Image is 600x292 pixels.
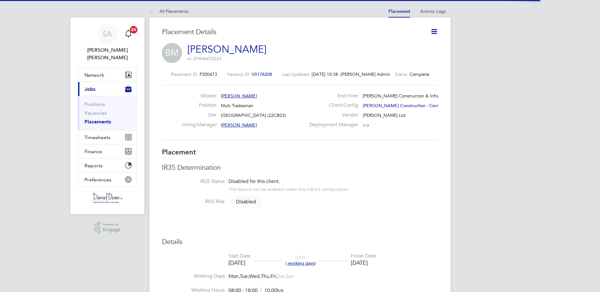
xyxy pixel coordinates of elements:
[182,102,217,109] label: Position
[221,122,257,128] span: [PERSON_NAME]
[240,273,249,279] span: Tue,
[221,103,253,108] span: Multi Tradesman
[261,273,271,279] span: Thu,
[249,273,261,279] span: Wed,
[200,71,217,77] span: P300473
[306,93,358,99] label: End Hirer
[162,198,225,205] label: IR35 Risk
[78,96,137,130] div: Jobs
[312,71,341,77] span: [DATE] 10:38 -
[282,71,309,77] label: Last Updated
[182,122,217,128] label: Hiring Manager
[341,71,385,77] span: [PERSON_NAME] Admin
[162,273,225,279] label: Working Days
[162,43,182,63] span: BM
[171,71,197,77] label: Placement ID
[84,149,102,154] span: Finance
[351,259,376,266] div: [DATE]
[228,259,250,266] div: [DATE]
[221,93,257,99] span: [PERSON_NAME]
[130,26,137,34] span: 20
[228,185,349,192] div: This feature can be enabled under this client's configuration.
[78,68,137,82] button: Network
[84,72,104,78] span: Network
[182,93,217,99] label: Worker
[277,273,286,279] span: Sat,
[78,144,137,158] button: Finance
[228,253,250,259] div: Start Date
[70,18,144,214] nav: Main navigation
[84,86,95,92] span: Jobs
[94,222,121,234] a: Powered byEngage
[103,222,121,227] span: Powered by
[286,273,294,279] span: Sun
[78,82,137,96] button: Jobs
[103,30,112,38] span: SA
[187,43,266,55] a: [PERSON_NAME]
[78,173,137,186] button: Preferences
[388,9,410,14] a: Placement
[228,178,280,185] span: Disabled for this client.
[282,255,319,266] div: DAYS
[162,163,438,172] h3: IR35 Determination
[84,110,107,116] a: Vacancies
[410,71,429,77] span: Complete
[230,196,262,208] span: Disabled
[227,71,249,77] label: Vacancy ID
[306,122,358,128] label: Deployment Manager
[363,122,369,128] span: n/a
[420,8,446,14] a: Activity Logs
[271,273,277,279] span: Fri,
[84,134,110,140] span: Timesheets
[78,159,137,172] button: Reports
[221,112,286,118] span: [GEOGRAPHIC_DATA] (22CB03)
[228,273,240,279] span: Mon,
[162,148,196,156] b: Placement
[122,24,135,44] a: 20
[78,130,137,144] button: Timesheets
[103,227,121,232] span: Engage
[286,260,316,266] span: ( working days)
[306,112,358,118] label: Vendor
[363,112,405,118] span: [PERSON_NAME] Ltd
[162,28,421,37] h3: Placement Details
[363,103,444,108] span: [PERSON_NAME] Construction - Central
[162,237,438,247] h3: Details
[84,119,111,125] a: Placements
[84,177,111,183] span: Preferences
[351,253,376,259] div: Finish Date
[149,8,188,14] a: All Placements
[363,93,447,99] span: [PERSON_NAME] Construction & Infrast…
[78,193,137,203] a: Go to home page
[182,112,217,118] label: Site
[252,71,272,77] span: V0178208
[84,163,103,169] span: Reports
[187,56,221,61] span: m: 07946470223
[78,24,137,61] a: SA[PERSON_NAME] [PERSON_NAME]
[78,46,137,61] span: Samantha Ahmet
[306,102,358,109] label: Client Config
[92,193,123,203] img: danielowen-logo-retina.png
[162,178,225,185] label: IR35 Status
[395,71,407,77] label: Status
[84,101,105,107] a: Positions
